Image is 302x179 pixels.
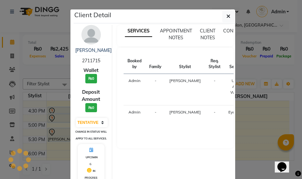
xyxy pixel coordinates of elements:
[125,25,152,37] span: SERVICES
[275,153,296,173] iframe: chat widget
[205,105,224,137] td: -
[75,89,107,103] span: Deposit Amount
[81,25,101,44] img: avatar
[224,54,250,74] th: Services
[160,28,192,41] span: APPOINTMENT NOTES
[75,47,112,53] a: [PERSON_NAME]
[86,156,98,166] span: UPCOMING
[223,28,257,34] span: CONSUMPTION
[228,109,246,115] div: Eyebrows
[165,54,205,74] th: Stylist
[75,130,107,140] small: Change in status will apply to all services.
[200,28,215,41] span: CLIENT NOTES
[205,74,224,105] td: -
[74,10,111,20] h5: Client Detail
[82,58,100,64] span: 2711715
[145,74,165,105] td: -
[205,54,224,74] th: Req. Stylist
[169,78,201,83] span: [PERSON_NAME]
[145,54,165,74] th: Family
[169,110,201,114] span: [PERSON_NAME]
[124,105,145,137] td: Admin
[145,105,165,137] td: -
[124,54,145,74] th: Booked by
[124,74,145,105] td: Admin
[85,103,97,113] h3: ₨0
[228,78,246,95] div: Under Arms Waxing
[83,67,99,74] span: Wallet
[85,74,97,83] h3: ₨0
